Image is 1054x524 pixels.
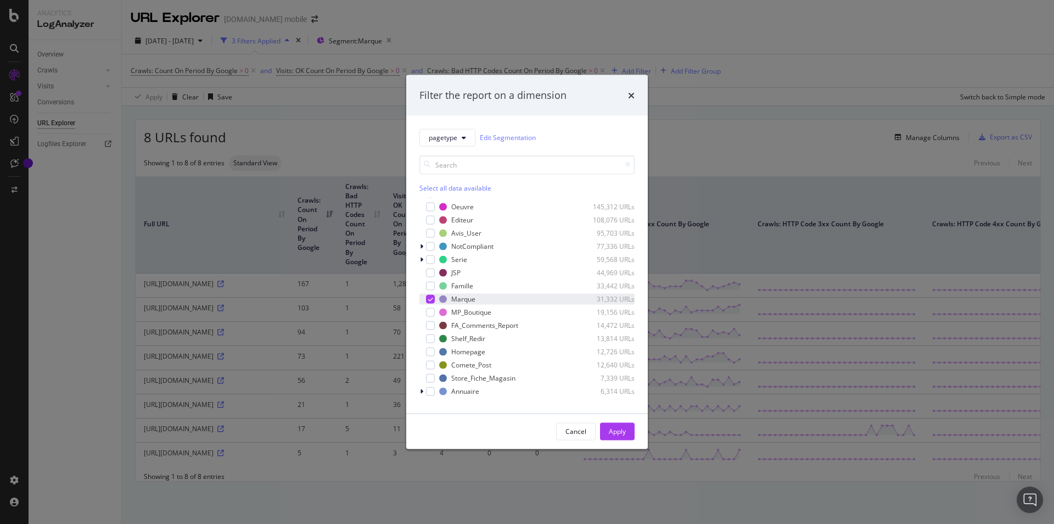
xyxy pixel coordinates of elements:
div: 12,640 URLs [581,360,635,370]
button: Cancel [556,422,596,440]
div: 13,814 URLs [581,334,635,343]
div: Filter the report on a dimension [419,88,567,103]
div: 108,076 URLs [581,215,635,225]
div: Serie [451,255,467,264]
div: Modele [451,400,474,409]
div: Open Intercom Messenger [1017,487,1043,513]
div: 145,312 URLs [581,202,635,211]
div: 12,726 URLs [581,347,635,356]
div: Shelf_Redir [451,334,485,343]
div: 19,156 URLs [581,308,635,317]
div: 7,339 URLs [581,374,635,383]
button: pagetype [419,129,475,146]
div: Select all data available [419,183,635,192]
span: pagetype [429,133,457,142]
div: 44,969 URLs [581,268,635,277]
div: 14,472 URLs [581,321,635,330]
div: Store_Fiche_Magasin [451,374,515,383]
div: 95,703 URLs [581,228,635,238]
div: Avis_User [451,228,481,238]
div: Cancel [565,427,586,436]
div: Oeuvre [451,202,474,211]
div: 33,442 URLs [581,281,635,291]
button: Apply [600,422,635,440]
div: 6,314 URLs [581,387,635,396]
div: NotCompliant [451,242,494,251]
div: times [628,88,635,103]
div: FA_Comments_Report [451,321,518,330]
div: 5,923 URLs [581,400,635,409]
div: Marque [451,294,475,304]
div: 77,336 URLs [581,242,635,251]
div: Editeur [451,215,473,225]
div: 31,332 URLs [581,294,635,304]
a: Edit Segmentation [480,132,536,143]
div: Homepage [451,347,485,356]
div: modal [406,75,648,449]
input: Search [419,155,635,174]
div: JSP [451,268,461,277]
div: Comete_Post [451,360,491,370]
div: Apply [609,427,626,436]
div: 59,568 URLs [581,255,635,264]
div: Famille [451,281,473,291]
div: MP_Boutique [451,308,491,317]
div: Annuaire [451,387,479,396]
